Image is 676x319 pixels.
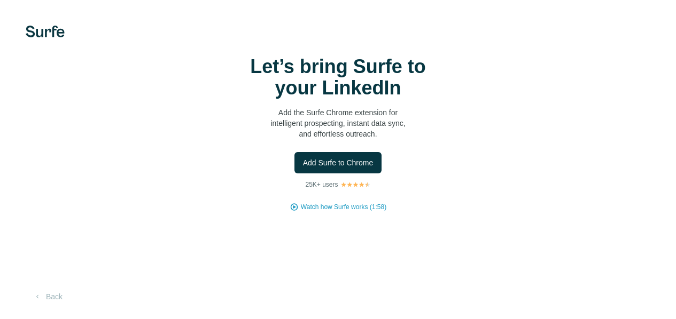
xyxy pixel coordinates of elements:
[231,107,445,139] p: Add the Surfe Chrome extension for intelligent prospecting, instant data sync, and effortless out...
[301,202,386,212] button: Watch how Surfe works (1:58)
[26,26,65,37] img: Surfe's logo
[305,180,338,189] p: 25K+ users
[340,181,371,188] img: Rating Stars
[294,152,382,173] button: Add Surfe to Chrome
[26,287,70,306] button: Back
[231,56,445,99] h1: Let’s bring Surfe to your LinkedIn
[303,157,374,168] span: Add Surfe to Chrome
